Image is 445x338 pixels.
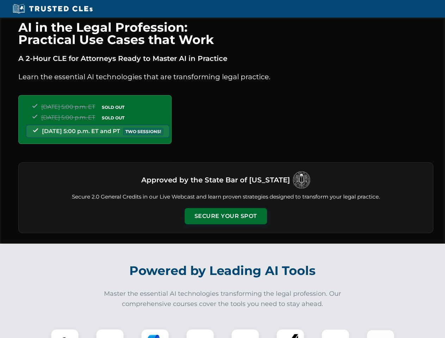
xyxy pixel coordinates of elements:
p: A 2-Hour CLE for Attorneys Ready to Master AI in Practice [18,53,433,64]
p: Secure 2.0 General Credits in our Live Webcast and learn proven strategies designed to transform ... [27,193,425,201]
h2: Powered by Leading AI Tools [27,258,418,283]
span: SOLD OUT [99,114,127,121]
p: Master the essential AI technologies transforming the legal profession. Our comprehensive courses... [99,289,346,309]
h1: AI in the Legal Profession: Practical Use Cases that Work [18,21,433,46]
img: Logo [293,171,310,189]
button: Secure Your Spot [185,208,267,224]
span: [DATE] 5:00 p.m. ET [41,104,95,110]
h3: Approved by the State Bar of [US_STATE] [141,174,290,186]
span: [DATE] 5:00 p.m. ET [41,114,95,121]
img: Trusted CLEs [11,4,95,14]
span: SOLD OUT [99,104,127,111]
p: Learn the essential AI technologies that are transforming legal practice. [18,71,433,82]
